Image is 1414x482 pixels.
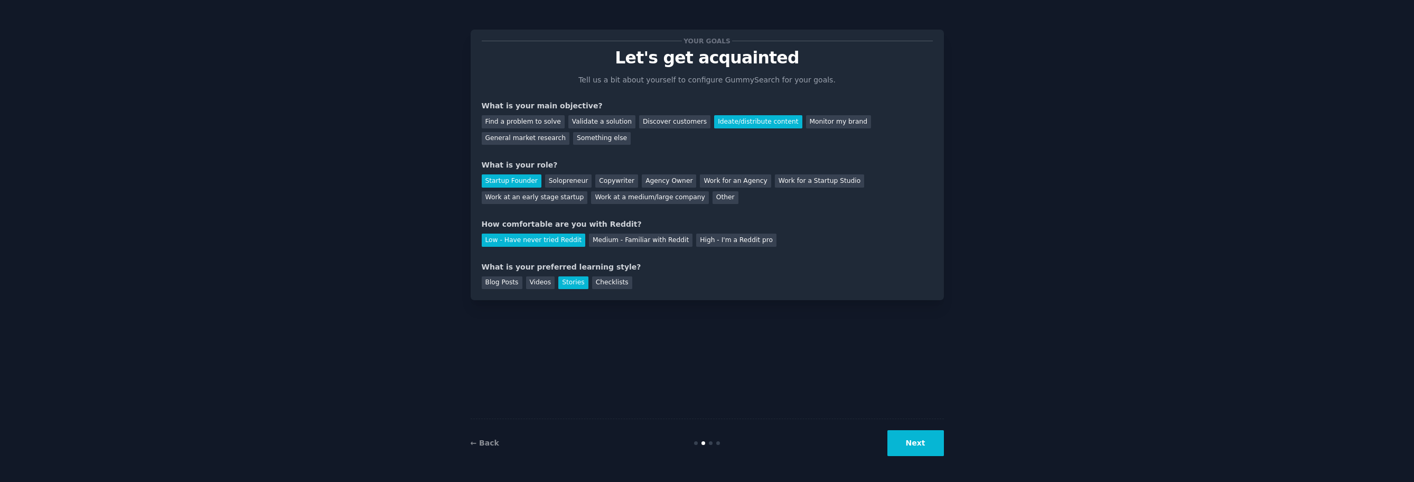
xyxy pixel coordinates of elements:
[713,191,738,205] div: Other
[595,174,638,188] div: Copywriter
[482,191,588,205] div: Work at an early stage startup
[682,35,733,47] span: Your goals
[573,132,631,145] div: Something else
[568,115,635,128] div: Validate a solution
[482,276,522,290] div: Blog Posts
[806,115,871,128] div: Monitor my brand
[696,234,776,247] div: High - I'm a Reddit pro
[700,174,771,188] div: Work for an Agency
[482,100,933,112] div: What is your main objective?
[482,132,570,145] div: General market research
[714,115,802,128] div: Ideate/distribute content
[591,191,708,205] div: Work at a medium/large company
[526,276,555,290] div: Videos
[589,234,692,247] div: Medium - Familiar with Reddit
[887,430,944,456] button: Next
[574,75,840,86] p: Tell us a bit about yourself to configure GummySearch for your goals.
[642,174,696,188] div: Agency Owner
[471,439,499,447] a: ← Back
[592,276,632,290] div: Checklists
[482,49,933,67] p: Let's get acquainted
[482,160,933,171] div: What is your role?
[545,174,592,188] div: Solopreneur
[639,115,710,128] div: Discover customers
[482,174,541,188] div: Startup Founder
[482,219,933,230] div: How comfortable are you with Reddit?
[775,174,864,188] div: Work for a Startup Studio
[482,234,585,247] div: Low - Have never tried Reddit
[482,262,933,273] div: What is your preferred learning style?
[482,115,565,128] div: Find a problem to solve
[558,276,588,290] div: Stories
